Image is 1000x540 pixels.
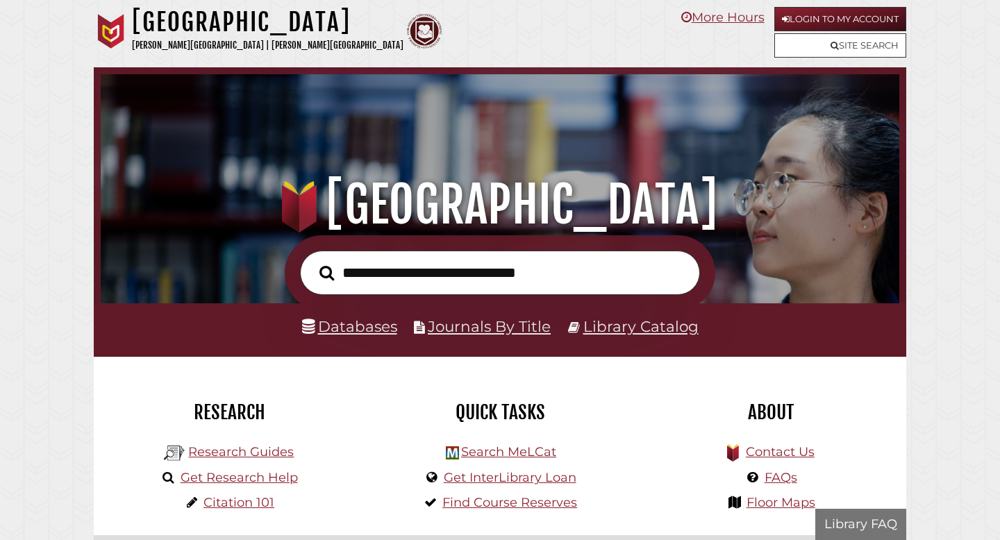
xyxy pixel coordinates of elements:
[774,7,906,31] a: Login to My Account
[302,317,397,335] a: Databases
[94,14,128,49] img: Calvin University
[203,495,274,510] a: Citation 101
[312,262,341,285] button: Search
[181,470,298,485] a: Get Research Help
[747,495,815,510] a: Floor Maps
[583,317,699,335] a: Library Catalog
[446,446,459,459] img: Hekman Library Logo
[646,400,896,424] h2: About
[375,400,625,424] h2: Quick Tasks
[319,264,334,280] i: Search
[116,174,885,235] h1: [GEOGRAPHIC_DATA]
[188,444,294,459] a: Research Guides
[746,444,815,459] a: Contact Us
[765,470,797,485] a: FAQs
[444,470,576,485] a: Get InterLibrary Loan
[774,33,906,58] a: Site Search
[681,10,765,25] a: More Hours
[442,495,577,510] a: Find Course Reserves
[132,7,403,37] h1: [GEOGRAPHIC_DATA]
[132,37,403,53] p: [PERSON_NAME][GEOGRAPHIC_DATA] | [PERSON_NAME][GEOGRAPHIC_DATA]
[104,400,354,424] h2: Research
[164,443,185,464] img: Hekman Library Logo
[407,14,442,49] img: Calvin Theological Seminary
[428,317,551,335] a: Journals By Title
[461,444,556,459] a: Search MeLCat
